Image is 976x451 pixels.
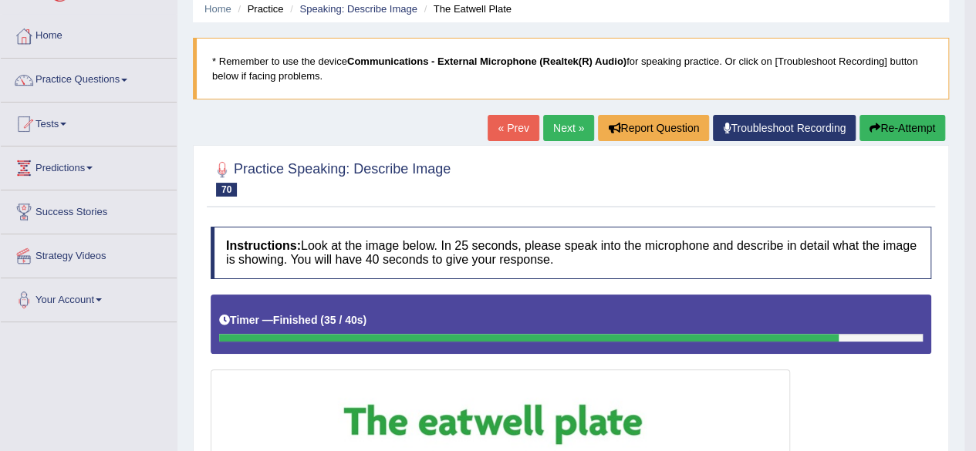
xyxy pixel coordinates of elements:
[193,38,949,99] blockquote: * Remember to use the device for speaking practice. Or click on [Troubleshoot Recording] button b...
[211,227,931,278] h4: Look at the image below. In 25 seconds, please speak into the microphone and describe in detail w...
[1,234,177,273] a: Strategy Videos
[299,3,417,15] a: Speaking: Describe Image
[598,115,709,141] button: Report Question
[320,314,324,326] b: (
[543,115,594,141] a: Next »
[324,314,363,326] b: 35 / 40s
[1,146,177,185] a: Predictions
[713,115,856,141] a: Troubleshoot Recording
[488,115,539,141] a: « Prev
[273,314,318,326] b: Finished
[216,183,237,197] span: 70
[363,314,367,326] b: )
[1,59,177,97] a: Practice Questions
[347,56,626,67] b: Communications - External Microphone (Realtek(R) Audio)
[1,103,177,141] a: Tests
[226,239,301,252] b: Instructions:
[211,158,451,197] h2: Practice Speaking: Describe Image
[234,2,283,16] li: Practice
[1,190,177,229] a: Success Stories
[204,3,231,15] a: Home
[859,115,945,141] button: Re-Attempt
[1,278,177,317] a: Your Account
[1,15,177,53] a: Home
[219,315,366,326] h5: Timer —
[420,2,511,16] li: The Eatwell Plate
